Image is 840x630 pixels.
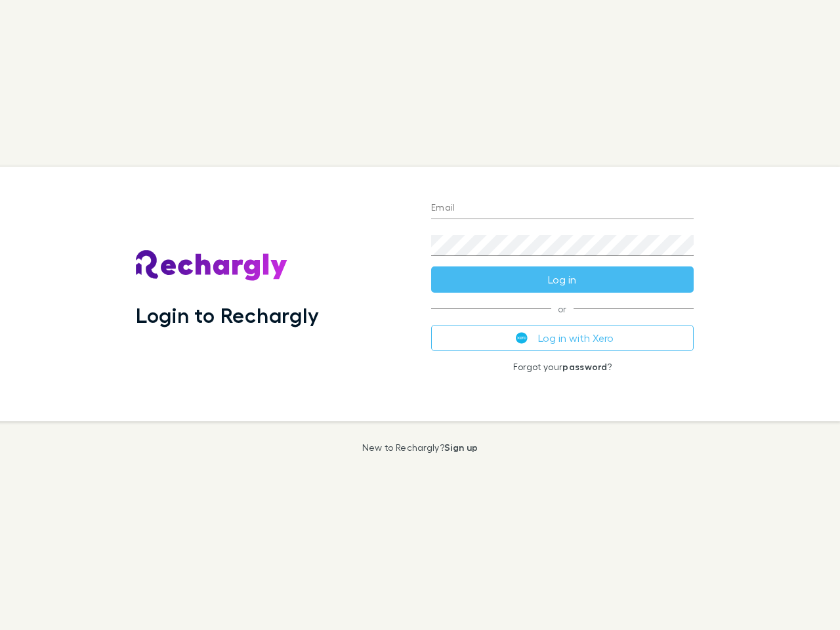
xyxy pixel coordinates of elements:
h1: Login to Rechargly [136,303,319,327]
span: or [431,308,694,309]
button: Log in [431,266,694,293]
img: Xero's logo [516,332,528,344]
p: Forgot your ? [431,362,694,372]
p: New to Rechargly? [362,442,478,453]
img: Rechargly's Logo [136,250,288,282]
a: Sign up [444,442,478,453]
button: Log in with Xero [431,325,694,351]
a: password [562,361,607,372]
